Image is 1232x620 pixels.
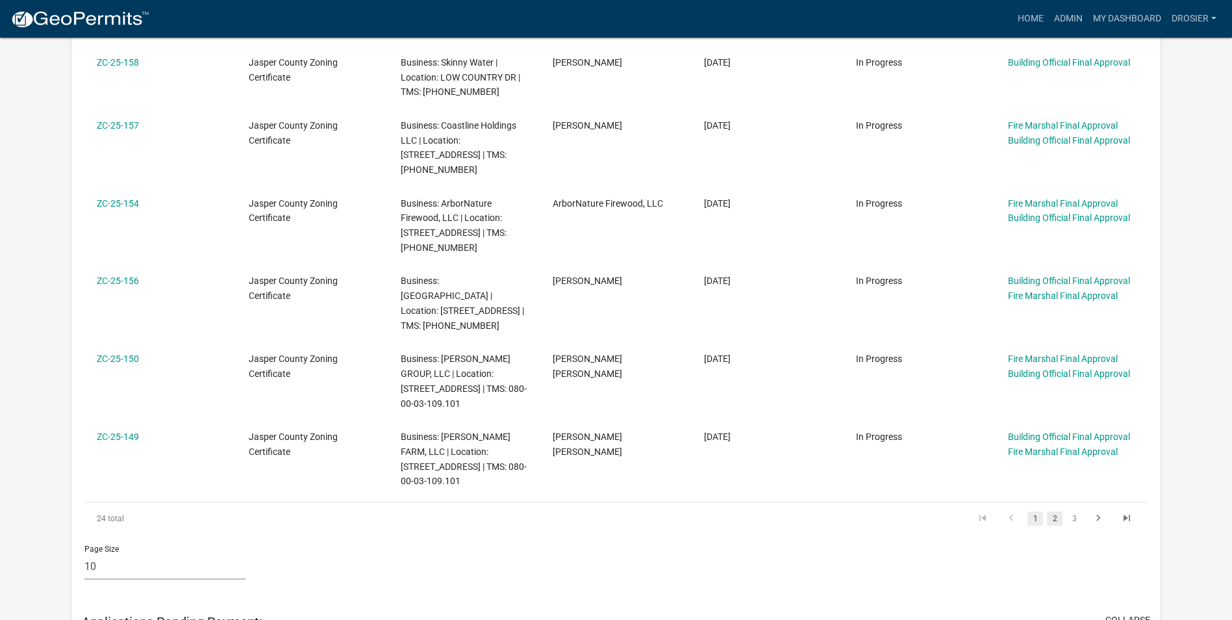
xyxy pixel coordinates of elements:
a: ZC-25-154 [97,198,139,209]
span: Jasper County Zoning Certificate [249,354,338,379]
span: Jasper County Zoning Certificate [249,120,338,146]
a: go to first page [970,511,995,526]
span: 07/28/2025 [704,432,731,442]
span: In Progress [856,354,902,364]
a: Fire Marshal Final Approval [1008,446,1118,457]
a: Fire Marshal Final Approval [1008,120,1118,131]
a: Fire Marshal Final Approval [1008,354,1118,364]
a: Building Official Final Approval [1008,57,1130,68]
span: 08/11/2025 [704,57,731,68]
span: Business: CLELAND GROUP, LLC | Location: 65 SCHINGER AVE | TMS: 080-00-03-109.101 [401,354,527,408]
li: page 1 [1025,508,1045,530]
a: Building Official Final Approval [1008,432,1130,442]
span: ArborNature Firewood, LLC [553,198,663,209]
a: Building Official Final Approval [1008,213,1130,223]
span: Gina Halker [553,57,622,68]
a: Fire Marshal Final Approval [1008,198,1118,209]
span: 08/01/2025 [704,198,731,209]
span: In Progress [856,198,902,209]
span: Jasper County Zoning Certificate [249,57,338,83]
span: Avery Eugene Cleland [553,432,622,457]
span: In Progress [856,432,902,442]
span: Jasper County Zoning Certificate [249,198,338,224]
a: ZC-25-158 [97,57,139,68]
a: go to previous page [999,511,1024,526]
a: Home [1012,6,1049,31]
a: ZC-25-150 [97,354,139,364]
span: Megan Doggart [553,276,622,286]
a: Building Official Final Approval [1008,135,1130,146]
a: Building Official Final Approval [1008,276,1130,286]
a: Admin [1049,6,1088,31]
span: Business: PRITCHARD FARM, LLC | Location: 65 SCHINGER AVE UNIT 101 | TMS: 080-00-03-109.101 [401,432,527,486]
a: 1 [1027,511,1043,526]
span: 07/28/2025 [704,354,731,364]
a: ZC-25-149 [97,432,139,442]
a: drosier [1166,6,1222,31]
span: In Progress [856,120,902,131]
a: 2 [1047,511,1062,526]
a: ZC-25-157 [97,120,139,131]
span: Business: Coastline Holdings LLC | Location: 8540 SPEEDWAY BLVD | TMS: 039-00-05-018 [401,120,516,175]
span: Jennifer Gale [553,120,622,131]
li: page 2 [1045,508,1064,530]
span: Jasper County Zoning Certificate [249,276,338,301]
span: 08/11/2025 [704,120,731,131]
a: Building Official Final Approval [1008,368,1130,379]
a: Fire Marshal Final Approval [1008,291,1118,301]
span: Business: El Palmito | Location: 12362 SPEEDWAY BLVD | TMS: 040-00-02-094 [401,276,524,330]
a: go to last page [1114,511,1139,526]
a: go to next page [1086,511,1111,526]
li: page 3 [1064,508,1084,530]
span: Business: Skinny Water | Location: LOW COUNTRY DR | TMS: 083-00-03-067 [401,57,520,97]
span: 08/01/2025 [704,276,731,286]
span: Jasper County Zoning Certificate [249,432,338,457]
a: ZC-25-156 [97,276,139,286]
span: Avery Eugene Cleland [553,354,622,379]
div: 24 total [84,502,295,535]
span: Business: ArborNature Firewood, LLC | Location: 77 LOWCOUNTRY DR | TMS: 081-00-01-011 [401,198,507,253]
a: 3 [1066,511,1082,526]
span: In Progress [856,276,902,286]
a: My Dashboard [1088,6,1166,31]
span: In Progress [856,57,902,68]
